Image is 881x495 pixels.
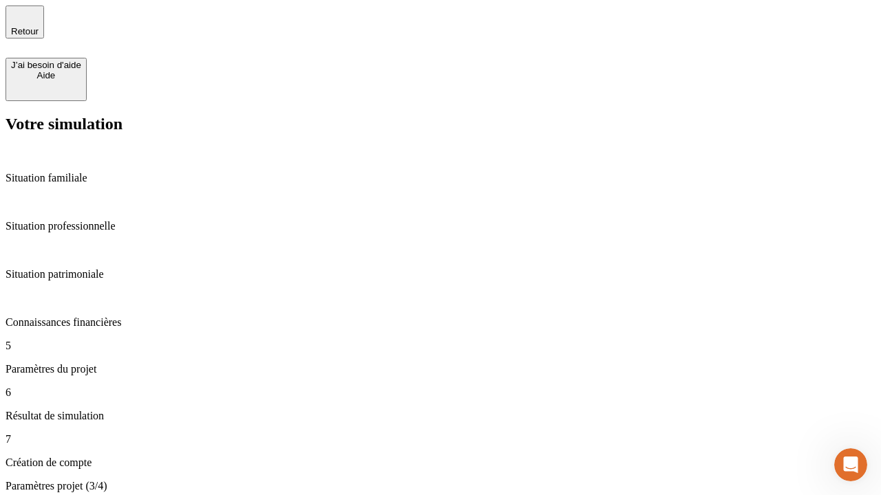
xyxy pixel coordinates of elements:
p: Situation familiale [6,172,875,184]
iframe: Intercom live chat [834,448,867,481]
p: 7 [6,433,875,445]
p: Paramètres projet (3/4) [6,480,875,492]
p: 6 [6,386,875,399]
p: Création de compte [6,456,875,469]
div: J’ai besoin d'aide [11,60,81,70]
div: Aide [11,70,81,80]
p: 5 [6,340,875,352]
p: Situation professionnelle [6,220,875,232]
p: Paramètres du projet [6,363,875,375]
button: Retour [6,5,44,38]
p: Résultat de simulation [6,410,875,422]
h2: Votre simulation [6,115,875,133]
p: Situation patrimoniale [6,268,875,280]
span: Retour [11,26,39,36]
button: J’ai besoin d'aideAide [6,58,87,101]
p: Connaissances financières [6,316,875,329]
